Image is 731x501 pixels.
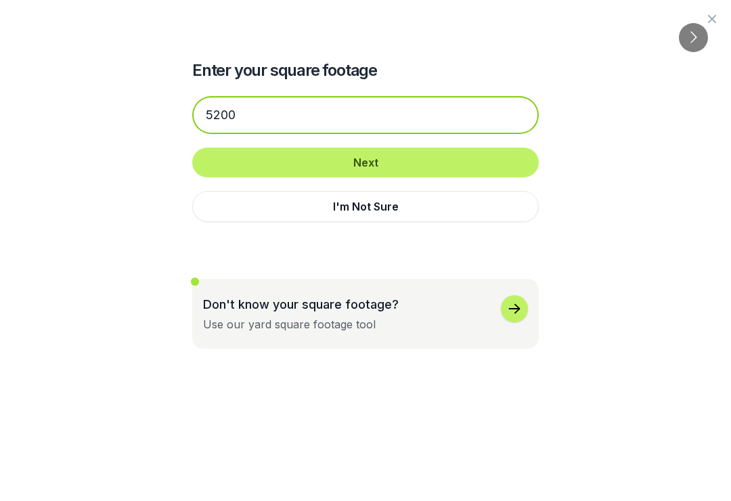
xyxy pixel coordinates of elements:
h2: Enter your square footage [192,60,539,81]
button: Don't know your square footage?Use our yard square footage tool [192,279,539,349]
div: Use our yard square footage tool [203,316,376,332]
button: I'm Not Sure [192,191,539,222]
p: Don't know your square footage? [203,295,399,313]
button: Go to next slide [679,23,708,52]
button: Next [192,148,539,177]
